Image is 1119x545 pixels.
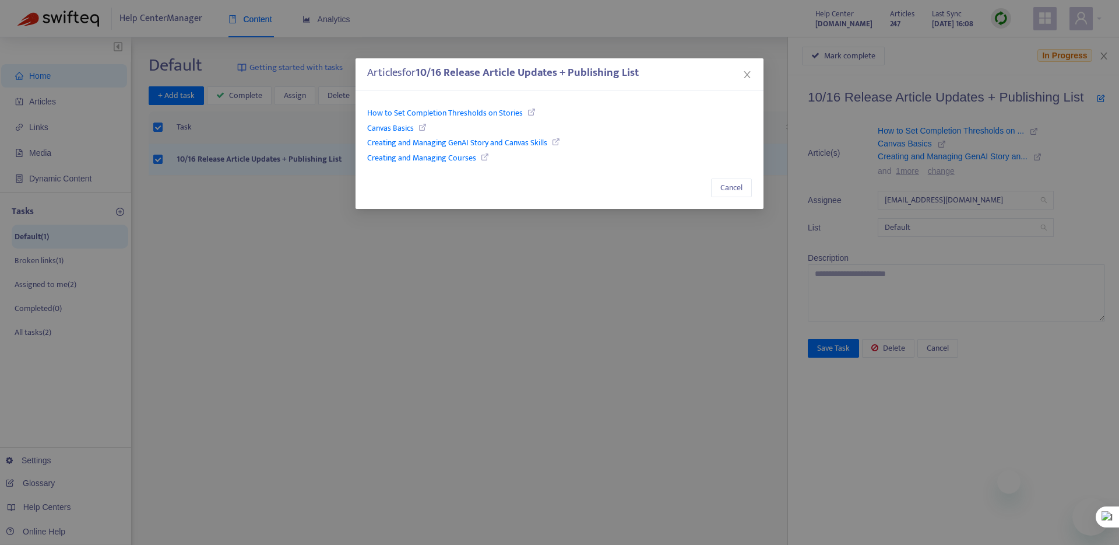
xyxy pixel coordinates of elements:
button: Close [741,68,754,81]
iframe: Close message [997,470,1021,494]
span: close [743,70,752,79]
span: Cancel [720,181,743,194]
iframe: Button to launch messaging window [1072,498,1110,536]
a: Creating and Managing GenAI Story and Canvas Skills [367,136,547,149]
a: Creating and Managing Courses [367,151,476,165]
b: 10/16 Release Article Updates + Publishing List [416,64,639,82]
a: How to Set Completion Thresholds on Stories [367,106,523,120]
button: Cancel [711,179,752,197]
a: Canvas Basics [367,121,414,135]
h5: Articles for [367,67,752,80]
